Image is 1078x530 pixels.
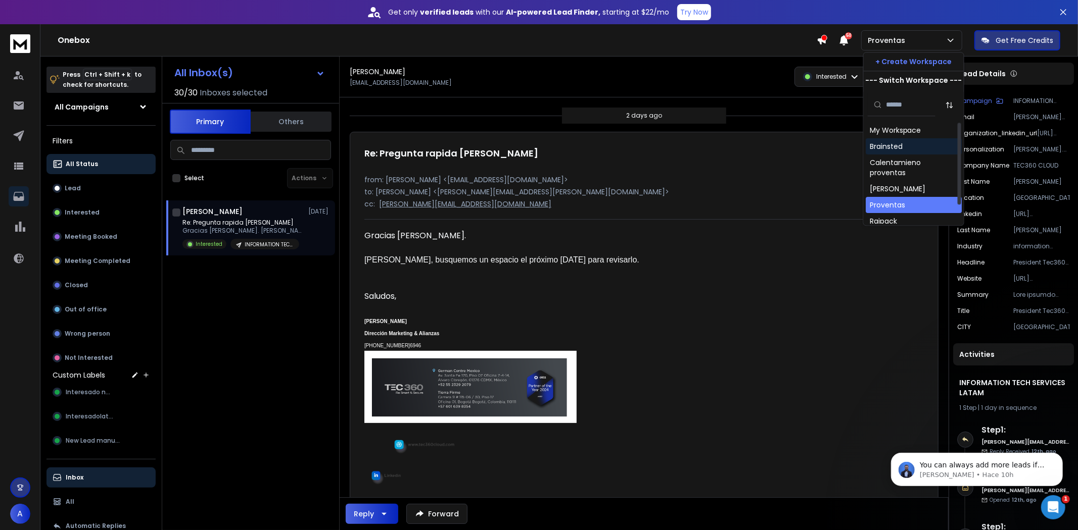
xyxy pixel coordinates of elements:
button: Get Free Credits [974,30,1060,50]
h1: All Campaigns [55,102,109,112]
h1: Re: Pregunta rapida [PERSON_NAME] [364,146,538,161]
div: Activities [953,343,1074,365]
p: to: [PERSON_NAME] <[PERSON_NAME][EMAIL_ADDRESS][PERSON_NAME][DOMAIN_NAME]> [364,187,924,197]
span: 30 / 30 [174,87,198,99]
div: Gracias [PERSON_NAME]. [364,230,660,242]
p: Out of office [65,305,107,313]
div: Reply [354,509,374,519]
p: President Tec360 Group [1013,258,1070,267]
p: + Create Workspace [875,57,952,67]
p: [PERSON_NAME] [1013,226,1070,234]
p: [PERSON_NAME][EMAIL_ADDRESS][DOMAIN_NAME] [379,199,551,209]
p: INFORMATION TECH SERVICES LATAM [245,241,293,248]
button: Inbox [46,467,156,488]
button: Interesado new [46,382,156,402]
strong: verified leads [420,7,474,17]
p: TEC360 CLOUD [1013,162,1070,170]
p: cc: [364,199,375,209]
button: Wrong person [46,324,156,344]
p: from: [PERSON_NAME] <[EMAIL_ADDRESS][DOMAIN_NAME]> [364,175,924,185]
div: My Workspace [870,125,921,135]
p: CITY [957,323,971,331]
h1: [PERSON_NAME] [182,206,243,217]
font: 6946 [410,343,421,348]
p: Lead [65,184,81,192]
strong: AI-powered Lead Finder, [506,7,600,17]
p: title [957,307,969,315]
p: Inbox [66,473,83,482]
p: Automatic Replies [66,522,126,530]
iframe: Intercom live chat [1041,495,1065,519]
p: location [957,194,984,202]
span: Interesado new [66,388,114,396]
button: Sort by Sort A-Z [940,95,960,115]
button: Closed [46,275,156,295]
div: Brainsted [870,141,903,151]
p: Gracias [PERSON_NAME]. [PERSON_NAME], busquemos un [182,227,304,235]
p: Proventas [868,35,909,45]
p: [PERSON_NAME]. Vi que en Tec360 han trabajado optimizando la seguridad de programas de lealtad pa... [1013,145,1070,153]
h1: Onebox [58,34,817,46]
p: Get Free Credits [996,35,1053,45]
p: organization_linkedin_url [957,129,1037,137]
p: Closed [65,281,88,289]
button: All Campaigns [46,97,156,117]
p: Summary [957,291,989,299]
img: AIorK4wQqVmpdlh8TZVgW-pwDyVokGsCm2FcYLBUVd4hJNNXOUKK1UehNtN1CGq70KWn50xuMNTt4KUG9BwS [364,351,577,423]
p: [GEOGRAPHIC_DATA] [1013,194,1070,202]
p: industry [957,242,982,250]
p: Wrong person [65,330,110,338]
button: All Inbox(s) [166,63,333,83]
p: Campaign [957,97,992,105]
div: [PERSON_NAME] [870,184,925,194]
span: 50 [845,32,852,39]
h3: Custom Labels [53,370,105,380]
button: Lead [46,178,156,198]
p: Email [957,113,974,121]
p: Press to check for shortcuts. [63,70,142,90]
p: [GEOGRAPHIC_DATA] [1013,323,1070,331]
p: Re: Pregunta rapida [PERSON_NAME] [182,219,304,227]
button: Forward [406,504,467,524]
p: First Name [957,178,990,186]
span: 1 [1062,495,1070,503]
p: [URL][DOMAIN_NAME] [1037,129,1070,137]
iframe: Intercom notifications mensaje [876,432,1078,503]
p: Interested [196,240,222,248]
p: website [957,275,981,283]
button: Interesadolater [46,406,156,427]
font: [PHONE_NUMBER] [364,343,410,348]
button: All [46,492,156,512]
h1: INFORMATION TECH SERVICES LATAM [959,378,1068,398]
button: Meeting Completed [46,251,156,271]
p: [PERSON_NAME][EMAIL_ADDRESS][PERSON_NAME][DOMAIN_NAME] [1013,113,1070,121]
img: logo [10,34,30,53]
div: Calentamieno proventas [870,157,958,178]
img: AIorK4wLWLFG8FRhb7a5SXltFrilzBuaLd6L904LhrfGMS4CYkbMFbO5u3Q_GILiEMR5J0fRK-p_V3Q [364,435,465,454]
p: Lore ipsumdo sitametc ADI578, e seddoeiusmodt incidid utlaboree do magnaaliqu enimadm veniam quis... [1013,291,1070,299]
h3: Filters [46,134,156,148]
p: Personalization [957,145,1004,153]
button: Others [251,111,332,133]
button: Reply [346,504,398,524]
p: Meeting Booked [65,233,117,241]
button: A [10,504,30,524]
p: Not Interested [65,354,113,362]
p: Lead Details [959,69,1006,79]
h1: All Inbox(s) [174,68,233,78]
button: Meeting Booked [46,227,156,247]
div: | [959,404,1068,412]
p: [DATE] [308,207,331,216]
label: Select [184,174,204,182]
p: INFORMATION TECH SERVICES LATAM [1013,97,1070,105]
button: + Create Workspace [864,52,964,71]
span: Ctrl + Shift + k [83,69,132,80]
p: Meeting Completed [65,257,130,265]
p: [URL][DOMAIN_NAME] [1013,275,1070,283]
p: President Tec360 Group [1013,307,1070,315]
p: linkedin [957,210,982,218]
